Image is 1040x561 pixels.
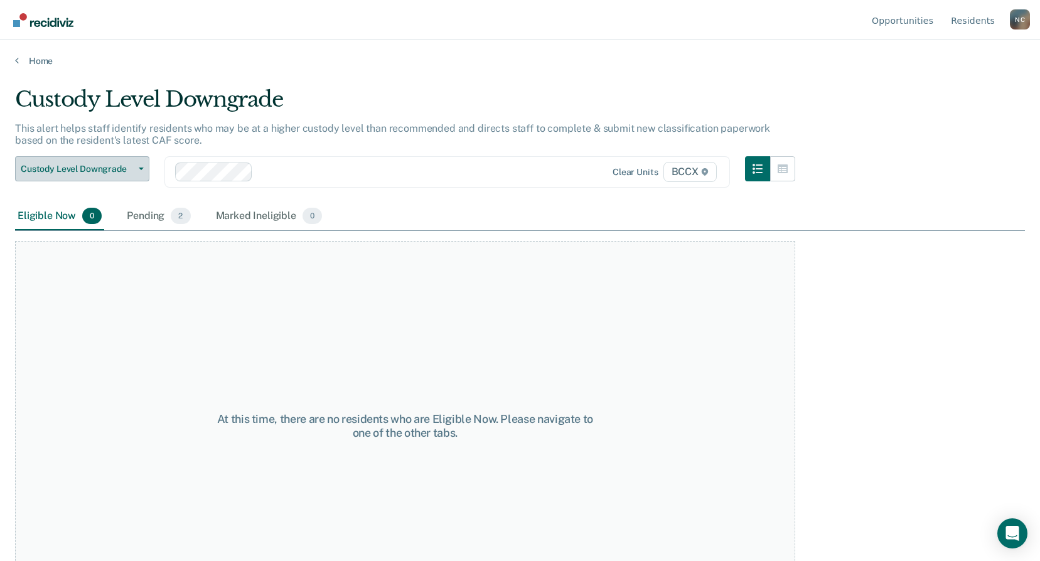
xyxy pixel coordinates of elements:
button: Profile dropdown button [1010,9,1030,29]
span: 0 [82,208,102,224]
a: Home [15,55,1025,67]
button: Custody Level Downgrade [15,156,149,181]
div: N C [1010,9,1030,29]
div: Pending2 [124,203,193,230]
span: 2 [171,208,190,224]
span: BCCX [663,162,717,182]
div: At this time, there are no residents who are Eligible Now. Please navigate to one of the other tabs. [210,412,599,439]
span: Custody Level Downgrade [21,164,134,174]
div: Open Intercom Messenger [997,518,1027,548]
div: Eligible Now0 [15,203,104,230]
p: This alert helps staff identify residents who may be at a higher custody level than recommended a... [15,122,770,146]
div: Marked Ineligible0 [213,203,325,230]
div: Custody Level Downgrade [15,87,795,122]
div: Clear units [613,167,658,178]
img: Recidiviz [13,13,73,27]
span: 0 [303,208,322,224]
